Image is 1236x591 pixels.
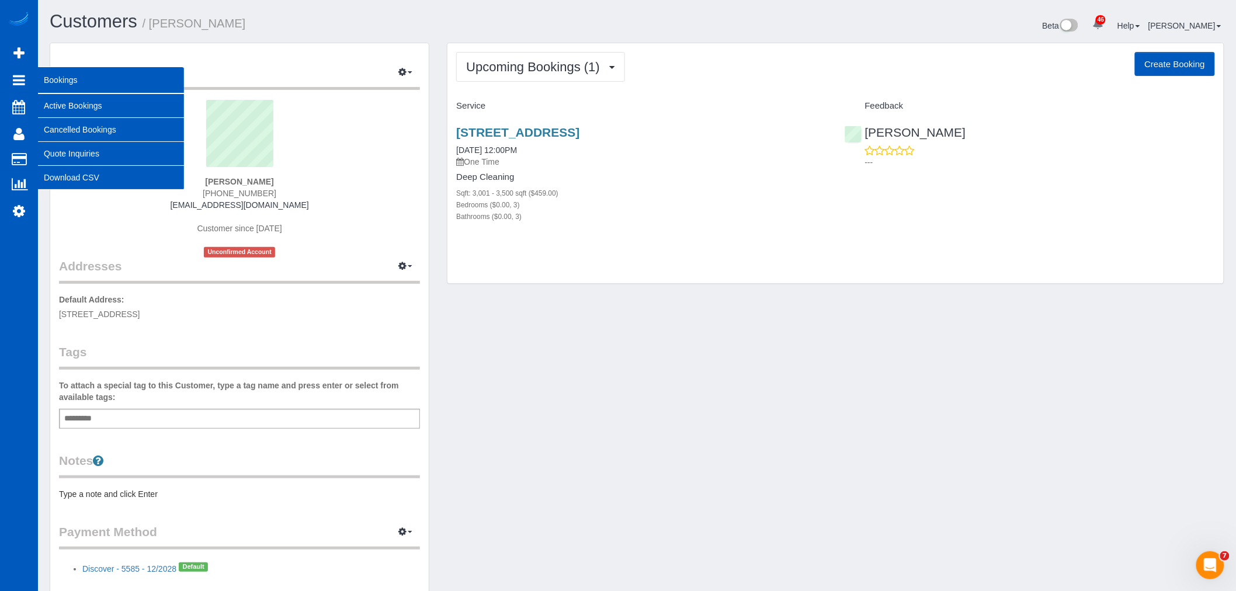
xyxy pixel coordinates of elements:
[59,64,420,90] legend: Customer Info
[59,523,420,550] legend: Payment Method
[38,166,184,189] a: Download CSV
[38,142,184,165] a: Quote Inquiries
[38,93,184,190] ul: Bookings
[59,294,124,305] label: Default Address:
[456,213,522,221] small: Bathrooms ($0.00, 3)
[59,343,420,370] legend: Tags
[59,310,140,319] span: [STREET_ADDRESS]
[59,452,420,478] legend: Notes
[1196,551,1224,579] iframe: Intercom live chat
[59,488,420,500] pre: Type a note and click Enter
[466,60,606,74] span: Upcoming Bookings (1)
[1148,21,1221,30] a: [PERSON_NAME]
[205,177,273,186] strong: [PERSON_NAME]
[7,12,30,28] img: Automaid Logo
[1096,15,1106,25] span: 46
[1220,551,1230,561] span: 7
[865,157,1215,168] p: ---
[203,189,276,198] span: [PHONE_NUMBER]
[1086,12,1109,37] a: 46
[38,67,184,93] span: Bookings
[38,94,184,117] a: Active Bookings
[456,101,827,111] h4: Service
[1117,21,1140,30] a: Help
[845,126,966,139] a: [PERSON_NAME]
[171,200,309,210] a: [EMAIL_ADDRESS][DOMAIN_NAME]
[456,172,827,182] h4: Deep Cleaning
[179,562,208,572] span: Default
[456,201,519,209] small: Bedrooms ($0.00, 3)
[59,380,420,403] label: To attach a special tag to this Customer, type a tag name and press enter or select from availabl...
[1135,52,1215,77] button: Create Booking
[845,101,1215,111] h4: Feedback
[456,189,558,197] small: Sqft: 3,001 - 3,500 sqft ($459.00)
[38,118,184,141] a: Cancelled Bookings
[456,145,517,155] a: [DATE] 12:00PM
[456,126,579,139] a: [STREET_ADDRESS]
[456,156,827,168] p: One Time
[82,564,176,573] a: Discover - 5585 - 12/2028
[143,17,246,30] small: / [PERSON_NAME]
[197,224,282,233] span: Customer since [DATE]
[50,11,137,32] a: Customers
[456,52,625,82] button: Upcoming Bookings (1)
[1059,19,1078,34] img: New interface
[204,247,275,257] span: Unconfirmed Account
[1043,21,1079,30] a: Beta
